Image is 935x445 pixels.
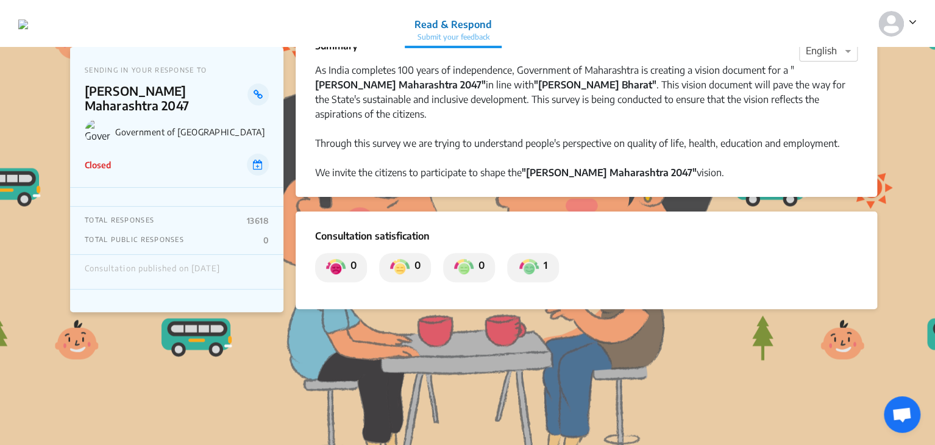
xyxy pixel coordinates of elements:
p: [PERSON_NAME] Maharashtra 2047 [85,84,247,113]
div: As India completes 100 years of independence, Government of Maharashtra is creating a vision docu... [315,63,858,121]
img: private_somewhat_satisfied.png [454,258,474,277]
p: 0 [410,258,421,277]
p: Consultation satisfication [315,229,858,243]
p: Closed [85,158,111,171]
img: Government of Maharashtra logo [85,119,110,144]
div: Consultation published on [DATE] [85,264,220,280]
p: 13618 [247,216,269,226]
p: 0 [263,235,269,245]
p: SENDING IN YOUR RESPONSE TO [85,66,269,74]
strong: "[PERSON_NAME] Maharashtra 2047" [522,166,697,179]
div: We invite the citizens to participate to shape the vision. [315,165,858,180]
strong: "[PERSON_NAME] Bharat" [534,79,656,91]
p: 1 [539,258,547,277]
strong: [PERSON_NAME] Maharashtra 2047" [315,79,486,91]
p: Government of [GEOGRAPHIC_DATA] [115,127,269,137]
div: Through this survey we are trying to understand people's perspective on quality of life, health, ... [315,136,858,151]
p: Read & Respond [414,17,492,32]
img: private_dissatisfied.png [326,258,346,277]
div: Open chat [884,396,920,433]
img: 7907nfqetxyivg6ubhai9kg9bhzr [18,20,28,29]
img: person-default.svg [878,11,904,37]
p: TOTAL PUBLIC RESPONSES [85,235,184,245]
img: private_somewhat_dissatisfied.png [390,258,410,277]
img: private_satisfied.png [519,258,539,277]
p: Submit your feedback [414,32,492,43]
p: 0 [474,258,485,277]
p: TOTAL RESPONSES [85,216,154,226]
p: 0 [346,258,357,277]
